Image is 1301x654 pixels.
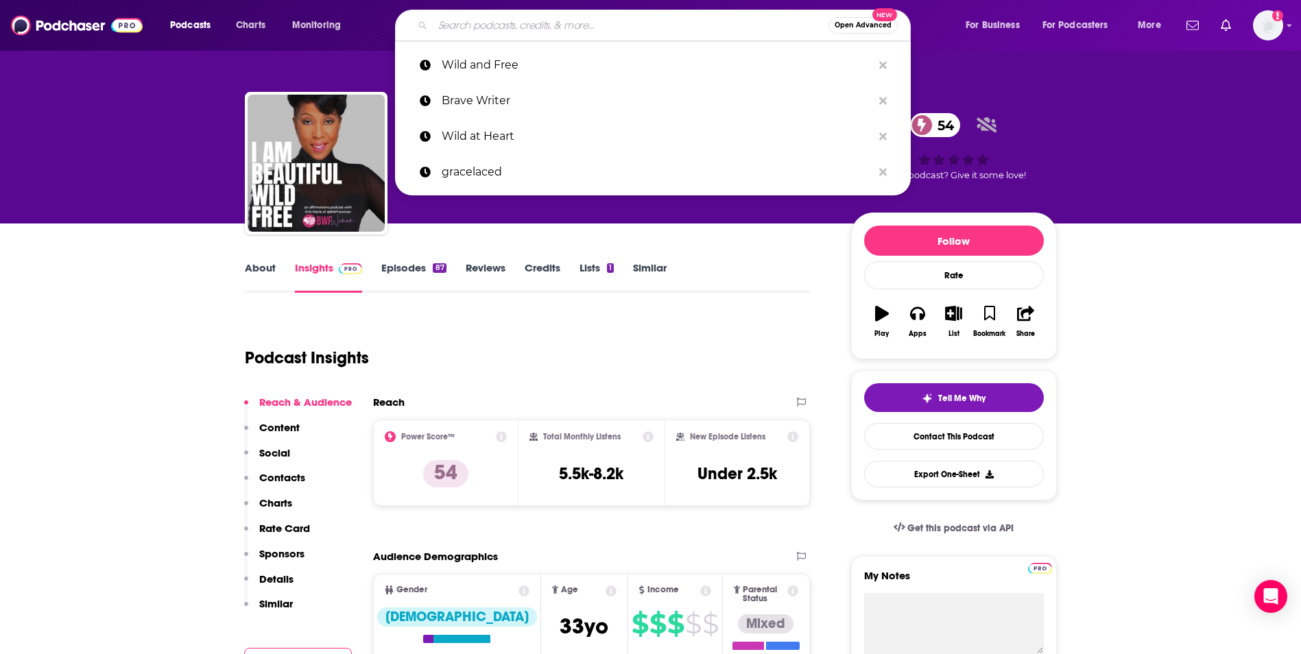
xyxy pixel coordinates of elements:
[743,585,785,603] span: Parental Status
[395,83,911,119] a: Brave Writer
[259,597,293,610] p: Similar
[874,330,889,338] div: Play
[259,396,352,409] p: Reach & Audience
[702,613,718,635] span: $
[559,463,623,484] h3: 5.5k-8.2k
[373,396,405,409] h2: Reach
[11,12,143,38] img: Podchaser - Follow, Share and Rate Podcasts
[948,330,959,338] div: List
[900,297,935,346] button: Apps
[685,613,701,635] span: $
[244,471,305,496] button: Contacts
[170,16,211,35] span: Podcasts
[1215,14,1237,37] a: Show notifications dropdown
[227,14,274,36] a: Charts
[259,471,305,484] p: Contacts
[909,330,927,338] div: Apps
[1253,10,1283,40] button: Show profile menu
[244,597,293,622] button: Similar
[1128,14,1178,36] button: open menu
[1272,10,1283,21] svg: Add a profile image
[738,614,793,633] div: Mixed
[697,463,777,484] h3: Under 2.5k
[935,297,971,346] button: List
[1253,10,1283,40] span: Logged in as smacnaughton
[245,348,369,368] h1: Podcast Insights
[1028,561,1052,574] a: Pro website
[244,547,305,572] button: Sponsors
[973,330,1005,338] div: Bookmark
[835,22,892,29] span: Open Advanced
[543,432,621,441] h2: Total Monthly Listens
[864,383,1044,412] button: tell me why sparkleTell Me Why
[828,17,898,34] button: Open AdvancedNew
[466,261,505,293] a: Reviews
[883,511,1025,545] a: Get this podcast via API
[1028,563,1052,574] img: Podchaser Pro
[244,446,290,472] button: Social
[259,522,310,535] p: Rate Card
[560,613,608,640] span: 33 yo
[690,432,765,441] h2: New Episode Listens
[244,572,294,598] button: Details
[1042,16,1108,35] span: For Podcasters
[561,585,578,594] span: Age
[972,297,1007,346] button: Bookmark
[1007,297,1043,346] button: Share
[1254,580,1287,613] div: Open Intercom Messenger
[244,522,310,547] button: Rate Card
[864,226,1044,256] button: Follow
[1253,10,1283,40] img: User Profile
[259,421,300,434] p: Content
[377,607,537,627] div: [DEMOGRAPHIC_DATA]
[339,263,363,274] img: Podchaser Pro
[433,14,828,36] input: Search podcasts, credits, & more...
[966,16,1020,35] span: For Business
[160,14,228,36] button: open menu
[851,104,1057,189] div: 54Good podcast? Give it some love!
[864,461,1044,487] button: Export One-Sheet
[910,113,961,137] a: 54
[259,547,305,560] p: Sponsors
[442,47,872,83] p: Wild and Free
[259,572,294,585] p: Details
[259,446,290,459] p: Social
[401,432,455,441] h2: Power Score™
[433,263,446,273] div: 87
[864,423,1044,450] a: Contact This Podcast
[236,16,265,35] span: Charts
[956,14,1037,36] button: open menu
[907,522,1014,534] span: Get this podcast via API
[259,496,292,509] p: Charts
[1138,16,1161,35] span: More
[442,83,872,119] p: Brave Writer
[525,261,560,293] a: Credits
[882,170,1026,180] span: Good podcast? Give it some love!
[1034,14,1128,36] button: open menu
[922,393,933,404] img: tell me why sparkle
[442,119,872,154] p: Wild at Heart
[248,95,385,232] img: I AM Beautiful Wild Free: An Affirmations Podcast
[408,10,924,41] div: Search podcasts, credits, & more...
[1016,330,1035,338] div: Share
[395,47,911,83] a: Wild and Free
[244,496,292,522] button: Charts
[244,421,300,446] button: Content
[864,261,1044,289] div: Rate
[244,396,352,421] button: Reach & Audience
[580,261,614,293] a: Lists1
[607,263,614,273] div: 1
[381,261,446,293] a: Episodes87
[395,119,911,154] a: Wild at Heart
[864,297,900,346] button: Play
[283,14,359,36] button: open menu
[647,585,679,594] span: Income
[423,460,468,487] p: 54
[938,393,986,404] span: Tell Me Why
[924,113,961,137] span: 54
[1181,14,1204,37] a: Show notifications dropdown
[396,585,427,594] span: Gender
[373,550,498,563] h2: Audience Demographics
